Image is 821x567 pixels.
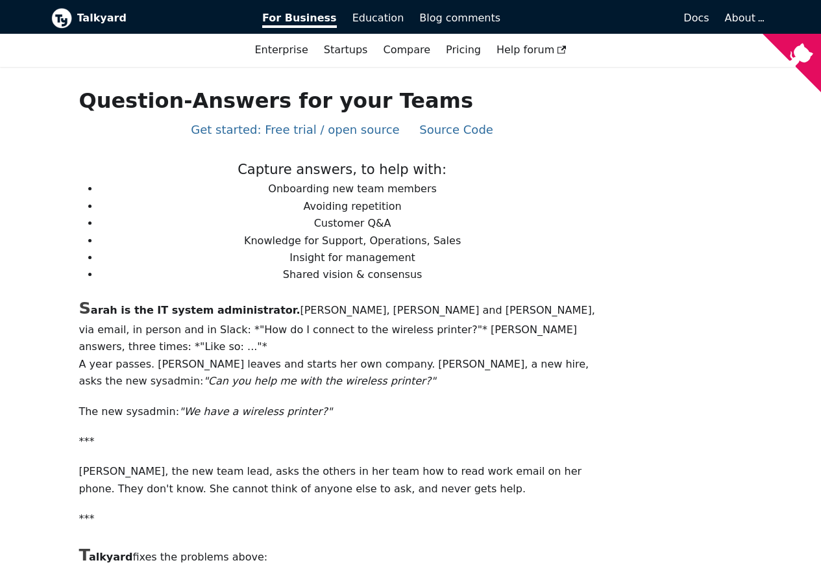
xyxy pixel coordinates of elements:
[79,545,88,564] span: T
[99,266,605,283] li: Shared vision & consensus
[254,7,345,29] a: For Business
[262,12,337,28] span: For Business
[79,298,90,318] span: S
[99,198,605,215] li: Avoiding repetition
[79,403,605,420] p: The new sysadmin:
[79,463,605,498] p: [PERSON_NAME], the new team lead, asks the others in her team how to read work email on her phone...
[725,12,763,24] a: About
[316,39,376,61] a: Startups
[683,12,709,24] span: Docs
[496,44,567,56] span: Help forum
[79,356,605,390] p: A year passes. [PERSON_NAME] leaves and starts her own company. [PERSON_NAME], a new hire, asks t...
[79,304,300,316] b: arah is the IT system administrator.
[203,375,435,387] em: "Can you help me with the wireless printer?"
[79,88,605,114] h1: Question-Answers for your Teams
[99,233,605,249] li: Knowledge for Support, Operations, Sales
[79,158,605,181] p: Capture answers, to help with:
[508,7,717,29] a: Docs
[51,8,72,29] img: Talkyard logo
[438,39,489,61] a: Pricing
[247,39,315,61] a: Enterprise
[411,7,508,29] a: Blog comments
[383,44,430,56] a: Compare
[191,123,399,136] a: Get started: Free trial / open source
[99,181,605,197] li: Onboarding new team members
[489,39,574,61] a: Help forum
[419,123,493,136] a: Source Code
[79,551,132,563] b: alkyard
[345,7,412,29] a: Education
[77,10,245,27] b: Talkyard
[51,8,245,29] a: Talkyard logoTalkyard
[99,215,605,232] li: Customer Q&A
[352,12,404,24] span: Education
[179,405,332,418] em: "We have a wireless printer?"
[419,12,500,24] span: Blog comments
[99,249,605,266] li: Insight for management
